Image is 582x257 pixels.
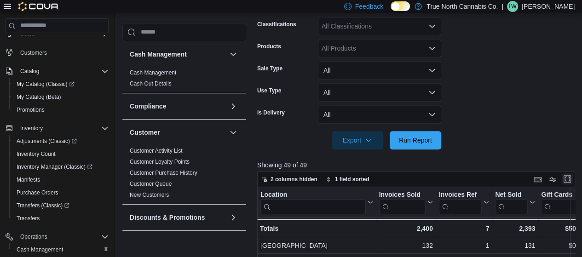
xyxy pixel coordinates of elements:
[20,233,47,240] span: Operations
[257,43,281,50] label: Products
[17,150,56,158] span: Inventory Count
[495,240,535,251] div: 131
[508,1,516,12] span: LW
[17,93,61,101] span: My Catalog (Beta)
[379,191,425,200] div: Invoices Sold
[318,83,441,102] button: All
[260,240,373,251] div: [GEOGRAPHIC_DATA]
[2,65,112,78] button: Catalog
[9,173,112,186] button: Manifests
[130,102,226,111] button: Compliance
[17,66,43,77] button: Catalog
[9,212,112,225] button: Transfers
[130,181,172,187] a: Customer Queue
[258,174,321,185] button: 2 columns hidden
[257,65,282,72] label: Sale Type
[547,174,558,185] button: Display options
[439,223,489,234] div: 7
[13,161,96,172] a: Inventory Manager (Classic)
[337,131,378,149] span: Export
[507,1,518,12] div: Lisa Wyatt
[17,215,40,222] span: Transfers
[228,49,239,60] button: Cash Management
[501,1,503,12] p: |
[130,102,166,111] h3: Compliance
[130,80,172,87] span: Cash Out Details
[13,136,109,147] span: Adjustments (Classic)
[9,148,112,160] button: Inventory Count
[335,176,369,183] span: 1 field sorted
[13,213,43,224] a: Transfers
[13,91,109,103] span: My Catalog (Beta)
[257,109,285,116] label: Is Delivery
[399,136,432,145] span: Run Report
[122,145,246,204] div: Customer
[228,212,239,223] button: Discounts & Promotions
[13,174,109,185] span: Manifests
[541,191,577,214] div: Gift Card Sales
[355,2,383,11] span: Feedback
[13,187,62,198] a: Purchase Orders
[130,50,187,59] h3: Cash Management
[122,67,246,93] div: Cash Management
[13,244,67,255] a: Cash Management
[260,191,373,214] button: Location
[13,104,48,115] a: Promotions
[379,223,432,234] div: 2,400
[13,187,109,198] span: Purchase Orders
[130,69,176,76] a: Cash Management
[13,174,44,185] a: Manifests
[130,50,226,59] button: Cash Management
[426,1,498,12] p: True North Cannabis Co.
[130,213,205,222] h3: Discounts & Promotions
[20,68,39,75] span: Catalog
[130,169,197,177] span: Customer Purchase History
[13,104,109,115] span: Promotions
[428,23,436,30] button: Open list of options
[532,174,543,185] button: Keyboard shortcuts
[130,159,190,165] a: Customer Loyalty Points
[130,191,169,199] span: New Customers
[257,160,578,170] p: Showing 49 of 49
[260,191,366,200] div: Location
[9,160,112,173] a: Inventory Manager (Classic)
[439,191,482,200] div: Invoices Ref
[130,213,226,222] button: Discounts & Promotions
[17,176,40,183] span: Manifests
[9,199,112,212] a: Transfers (Classic)
[495,191,535,214] button: Net Sold
[322,174,373,185] button: 1 field sorted
[562,173,573,184] button: Enter fullscreen
[20,125,43,132] span: Inventory
[130,147,183,154] span: Customer Activity List
[13,244,109,255] span: Cash Management
[495,191,528,214] div: Net Sold
[130,128,226,137] button: Customer
[130,192,169,198] a: New Customers
[130,158,190,166] span: Customer Loyalty Points
[13,200,109,211] span: Transfers (Classic)
[130,180,172,188] span: Customer Queue
[17,231,109,242] span: Operations
[20,49,47,57] span: Customers
[13,79,78,90] a: My Catalog (Classic)
[130,170,197,176] a: Customer Purchase History
[13,200,73,211] a: Transfers (Classic)
[17,189,58,196] span: Purchase Orders
[17,163,92,171] span: Inventory Manager (Classic)
[17,66,109,77] span: Catalog
[9,78,112,91] a: My Catalog (Classic)
[439,240,489,251] div: 1
[379,191,425,214] div: Invoices Sold
[17,137,77,145] span: Adjustments (Classic)
[13,79,109,90] span: My Catalog (Classic)
[495,191,528,200] div: Net Sold
[17,123,46,134] button: Inventory
[17,106,45,114] span: Promotions
[318,105,441,124] button: All
[17,231,51,242] button: Operations
[379,191,432,214] button: Invoices Sold
[260,191,366,214] div: Location
[2,122,112,135] button: Inventory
